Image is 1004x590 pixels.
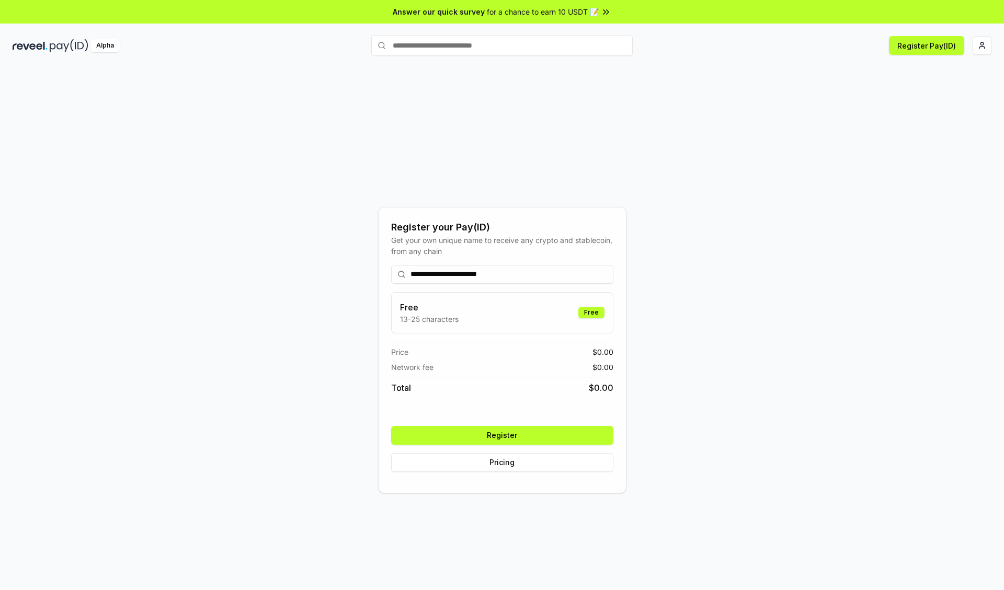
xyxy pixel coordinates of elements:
[50,39,88,52] img: pay_id
[578,307,604,318] div: Free
[391,235,613,257] div: Get your own unique name to receive any crypto and stablecoin, from any chain
[592,362,613,373] span: $ 0.00
[400,301,459,314] h3: Free
[391,381,411,394] span: Total
[391,362,433,373] span: Network fee
[400,314,459,325] p: 13-25 characters
[90,39,120,52] div: Alpha
[393,6,485,17] span: Answer our quick survey
[487,6,599,17] span: for a chance to earn 10 USDT 📝
[13,39,48,52] img: reveel_dark
[391,220,613,235] div: Register your Pay(ID)
[589,381,613,394] span: $ 0.00
[592,346,613,357] span: $ 0.00
[391,346,408,357] span: Price
[889,36,964,55] button: Register Pay(ID)
[391,426,613,445] button: Register
[391,453,613,472] button: Pricing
